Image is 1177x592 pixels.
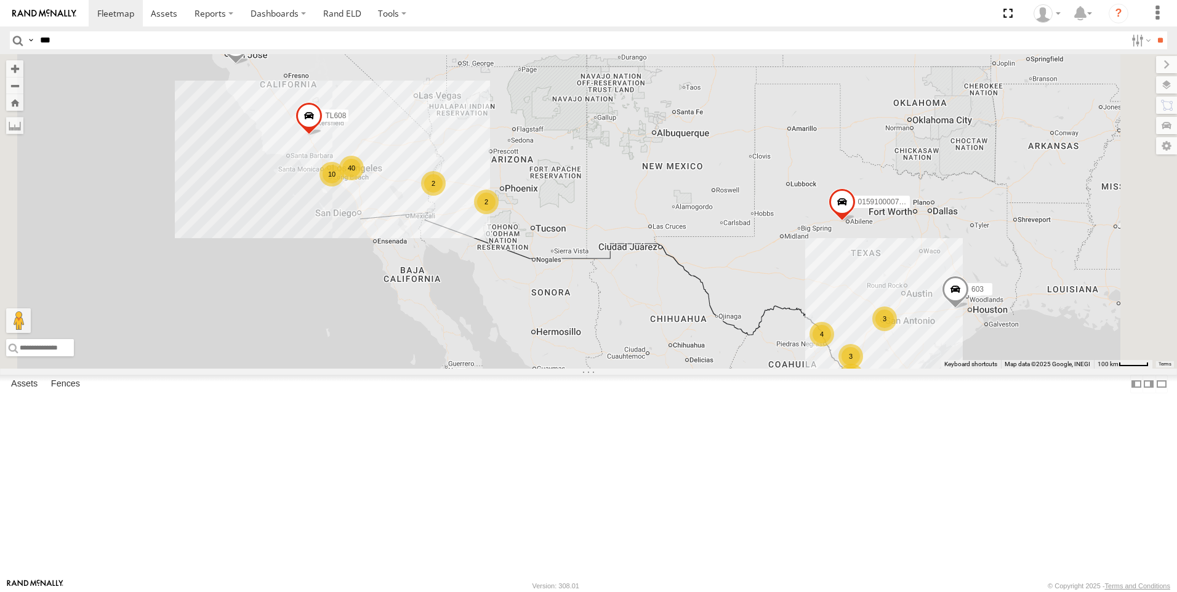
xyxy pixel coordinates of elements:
span: 100 km [1098,361,1119,367]
label: Measure [6,117,23,134]
div: Version: 308.01 [532,582,579,590]
a: Terms (opens in new tab) [1159,362,1171,367]
span: Map data ©2025 Google, INEGI [1005,361,1090,367]
img: rand-logo.svg [12,9,76,18]
div: 4 [809,322,834,346]
label: Fences [45,375,86,393]
label: Search Filter Options [1127,31,1153,49]
label: Search Query [26,31,36,49]
button: Keyboard shortcuts [944,360,997,369]
span: 603 [971,285,984,294]
div: 2 [474,190,499,214]
label: Map Settings [1156,137,1177,154]
label: Dock Summary Table to the Left [1130,375,1143,393]
div: 3 [872,306,897,331]
button: Map Scale: 100 km per 45 pixels [1094,360,1152,369]
button: Drag Pegman onto the map to open Street View [6,308,31,333]
button: Zoom in [6,60,23,77]
label: Hide Summary Table [1155,375,1168,393]
button: Zoom Home [6,94,23,111]
a: Visit our Website [7,580,63,592]
div: Norma Casillas [1029,4,1065,23]
button: Zoom out [6,77,23,94]
div: 10 [319,162,344,186]
div: 3 [838,344,863,369]
label: Dock Summary Table to the Right [1143,375,1155,393]
div: 2 [421,171,446,196]
label: Assets [5,375,44,393]
span: TL608 [325,111,346,120]
div: © Copyright 2025 - [1048,582,1170,590]
div: 40 [339,156,364,180]
i: ? [1109,4,1128,23]
span: 015910000779481 [858,197,920,206]
a: Terms and Conditions [1105,582,1170,590]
